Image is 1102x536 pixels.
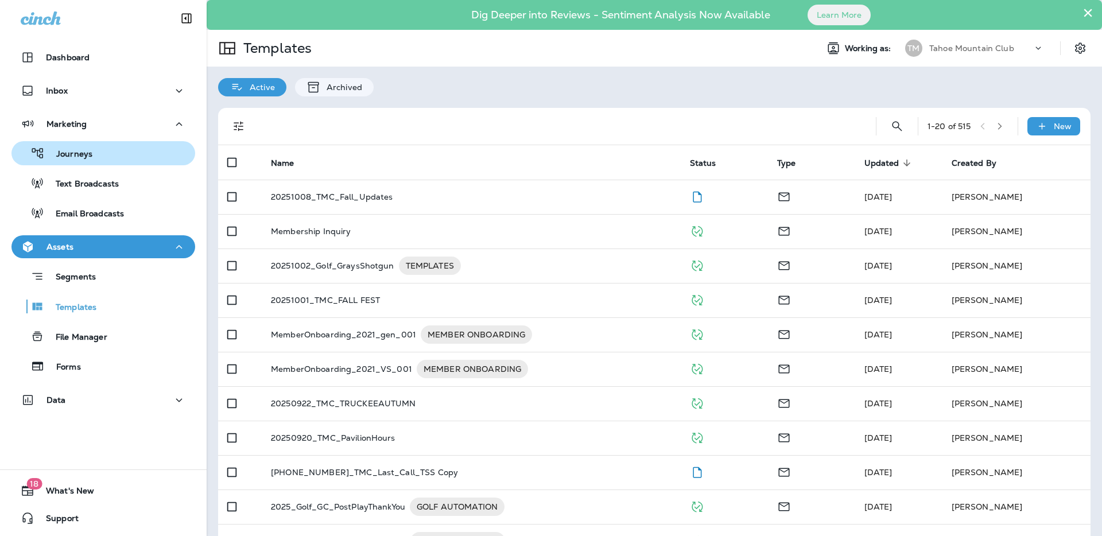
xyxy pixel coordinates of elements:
[928,122,971,131] div: 1 - 20 of 515
[271,158,294,168] span: Name
[777,158,811,168] span: Type
[942,490,1091,524] td: [PERSON_NAME]
[864,364,893,374] span: Colin Lygren
[942,283,1091,317] td: [PERSON_NAME]
[46,242,73,251] p: Assets
[864,502,893,512] span: Colin Lygren
[777,158,796,168] span: Type
[11,354,195,378] button: Forms
[690,363,704,373] span: Published
[942,248,1091,283] td: [PERSON_NAME]
[11,324,195,348] button: File Manager
[777,294,791,304] span: Email
[690,259,704,270] span: Published
[777,363,791,373] span: Email
[690,191,704,201] span: Draft
[845,44,894,53] span: Working as:
[11,479,195,502] button: 18What's New
[271,296,380,305] p: 20251001_TMC_FALL FEST
[864,398,893,409] span: Johanna Bell
[864,467,893,477] span: Johanna Bell
[46,395,66,405] p: Data
[438,13,804,17] p: Dig Deeper into Reviews - Sentiment Analysis Now Available
[777,259,791,270] span: Email
[44,209,124,220] p: Email Broadcasts
[410,501,505,512] span: GOLF AUTOMATION
[942,180,1091,214] td: [PERSON_NAME]
[690,397,704,407] span: Published
[399,260,461,271] span: TEMPLATES
[690,158,716,168] span: Status
[410,498,505,516] div: GOLF AUTOMATION
[421,329,532,340] span: MEMBER ONBOARDING
[44,272,96,283] p: Segments
[942,386,1091,421] td: [PERSON_NAME]
[864,433,893,443] span: Colin Lygren
[45,362,81,373] p: Forms
[11,264,195,289] button: Segments
[952,158,1011,168] span: Created By
[777,397,791,407] span: Email
[905,40,922,57] div: TM
[11,141,195,165] button: Journeys
[942,317,1091,352] td: [PERSON_NAME]
[271,325,416,344] p: MemberOnboarding_2021_gen_001
[399,257,461,275] div: TEMPLATES
[864,329,893,340] span: Colin Lygren
[864,192,893,202] span: Johanna Bell
[777,328,791,339] span: Email
[417,363,528,375] span: MEMBER ONBOARDING
[777,191,791,201] span: Email
[690,294,704,304] span: Published
[886,115,909,138] button: Search Templates
[864,295,893,305] span: Johanna Bell
[271,433,395,442] p: 20250920_TMC_PavilionHours
[11,294,195,319] button: Templates
[11,79,195,102] button: Inbox
[690,225,704,235] span: Published
[952,158,996,168] span: Created By
[864,158,914,168] span: Updated
[271,158,309,168] span: Name
[417,360,528,378] div: MEMBER ONBOARDING
[321,83,362,92] p: Archived
[44,302,96,313] p: Templates
[777,466,791,476] span: Email
[44,179,119,190] p: Text Broadcasts
[690,500,704,511] span: Published
[777,432,791,442] span: Email
[11,507,195,530] button: Support
[942,455,1091,490] td: [PERSON_NAME]
[864,226,893,236] span: [DATE]
[777,500,791,511] span: Email
[11,201,195,225] button: Email Broadcasts
[46,86,68,95] p: Inbox
[46,119,87,129] p: Marketing
[239,40,312,57] p: Templates
[271,257,394,275] p: 20251002_Golf_GraysShotgun
[271,498,405,516] p: 2025_Golf_GC_PostPlayThankYou
[34,486,94,500] span: What's New
[11,171,195,195] button: Text Broadcasts
[942,421,1091,455] td: [PERSON_NAME]
[690,432,704,442] span: Published
[26,478,42,490] span: 18
[11,389,195,411] button: Data
[929,44,1014,53] p: Tahoe Mountain Club
[271,192,393,201] p: 20251008_TMC_Fall_Updates
[864,158,899,168] span: Updated
[1070,38,1091,59] button: Settings
[244,83,275,92] p: Active
[808,5,871,25] button: Learn More
[271,360,412,378] p: MemberOnboarding_2021_VS_001
[11,235,195,258] button: Assets
[690,158,731,168] span: Status
[11,46,195,69] button: Dashboard
[11,112,195,135] button: Marketing
[271,399,416,408] p: 20250922_TMC_TRUCKEEAUTUMN
[170,7,203,30] button: Collapse Sidebar
[45,149,92,160] p: Journeys
[777,225,791,235] span: Email
[46,53,90,62] p: Dashboard
[942,214,1091,248] td: [PERSON_NAME]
